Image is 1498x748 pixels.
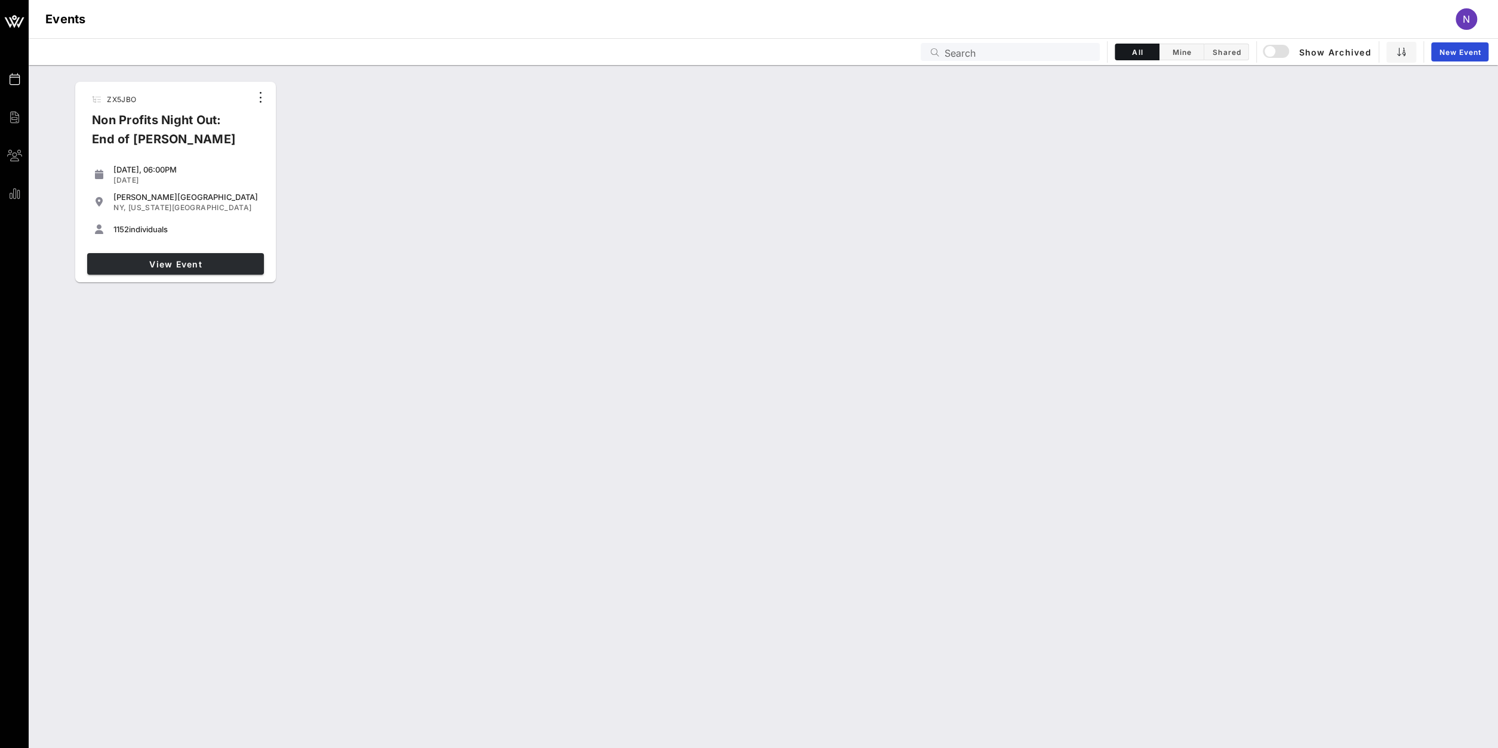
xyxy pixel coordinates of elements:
div: [PERSON_NAME][GEOGRAPHIC_DATA] [113,192,259,202]
button: All [1115,44,1159,60]
a: View Event [87,253,264,275]
div: individuals [113,224,259,234]
span: 1152 [113,224,129,234]
button: Show Archived [1264,41,1371,63]
span: [US_STATE][GEOGRAPHIC_DATA] [128,203,252,212]
span: Show Archived [1265,45,1371,59]
span: ZX5JBO [107,95,136,104]
span: Mine [1167,48,1196,57]
a: New Event [1431,42,1488,61]
button: Shared [1204,44,1249,60]
span: All [1122,48,1152,57]
span: Shared [1211,48,1241,57]
div: [DATE], 06:00PM [113,165,259,174]
button: Mine [1159,44,1204,60]
span: View Event [92,259,259,269]
h1: Events [45,10,86,29]
span: N [1463,13,1470,25]
div: N [1456,8,1477,30]
span: New Event [1438,48,1481,57]
div: Non Profits Night Out: End of [PERSON_NAME] [82,110,251,158]
span: NY, [113,203,126,212]
div: [DATE] [113,176,259,185]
